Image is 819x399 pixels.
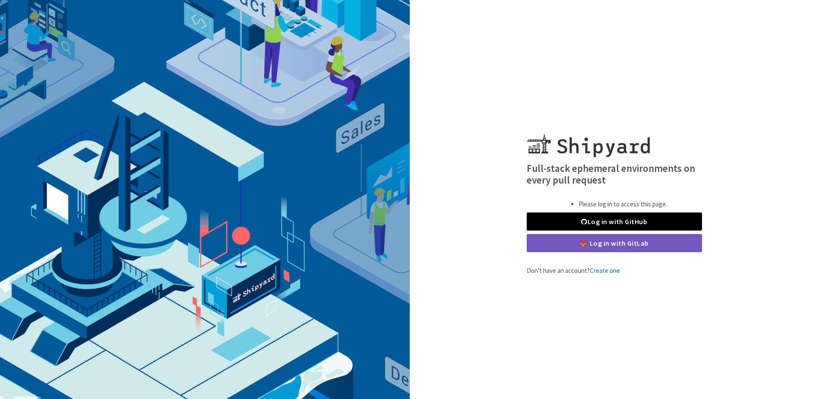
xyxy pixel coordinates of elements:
[579,199,667,209] li: Please log in to access this page.
[527,266,620,275] span: Don't have an account?
[580,240,586,247] img: gitlab-color.svg
[590,266,620,275] a: Create one
[527,123,650,157] img: Shipyard logo
[527,234,702,252] a: Log in with GitLab
[527,162,702,186] h4: Full-stack ephemeral environments on every pull request
[527,212,702,231] a: Log in with GitHub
